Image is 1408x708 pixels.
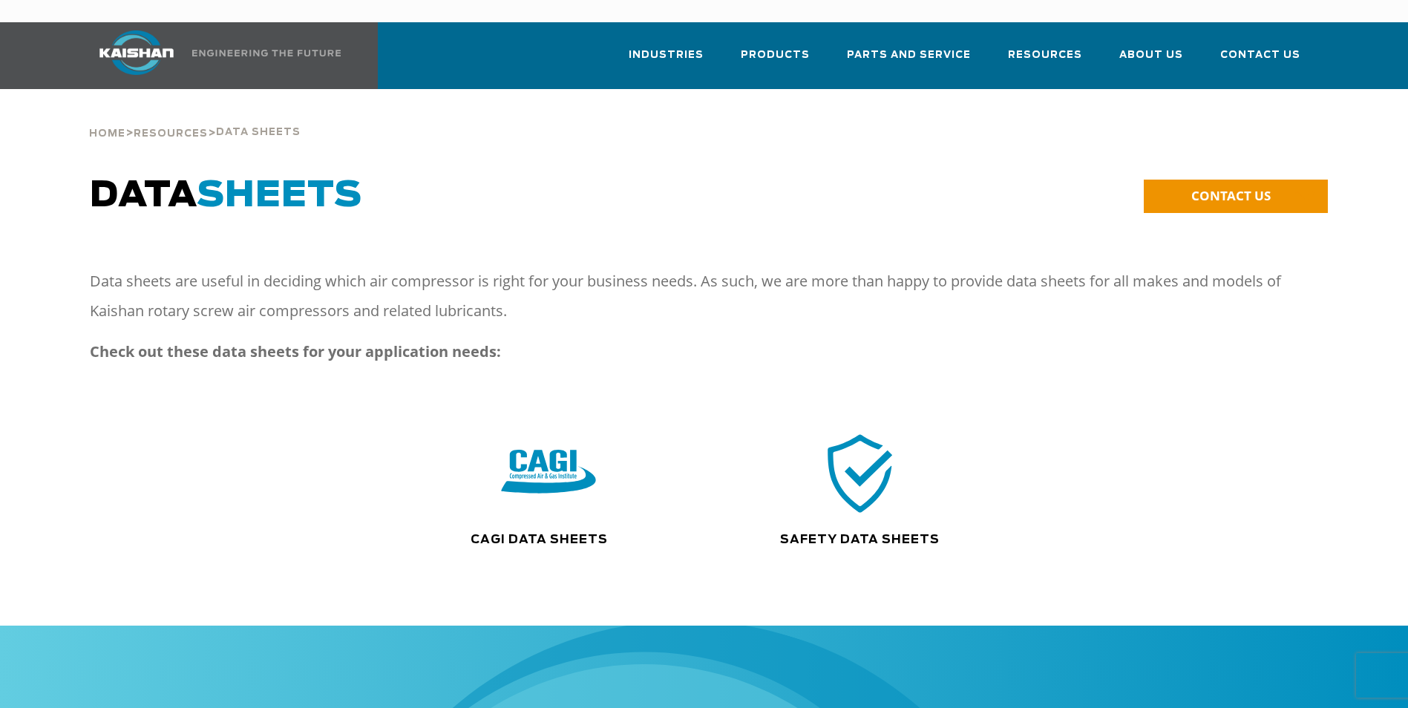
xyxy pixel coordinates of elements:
[1144,180,1328,213] a: CONTACT US
[216,128,301,137] span: Data Sheets
[716,430,1003,517] div: safety icon
[134,126,208,140] a: Resources
[741,36,810,86] a: Products
[90,341,501,361] strong: Check out these data sheets for your application needs:
[393,430,704,517] div: CAGI
[134,129,208,139] span: Resources
[1119,47,1183,64] span: About Us
[1119,36,1183,86] a: About Us
[629,36,704,86] a: Industries
[1008,36,1082,86] a: Resources
[1008,47,1082,64] span: Resources
[90,266,1292,326] p: Data sheets are useful in deciding which air compressor is right for your business needs. As such...
[81,22,344,89] a: Kaishan USA
[89,89,301,145] div: > >
[90,178,362,214] span: DATA
[629,47,704,64] span: Industries
[197,178,362,214] span: SHEETS
[1220,36,1300,86] a: Contact Us
[847,47,971,64] span: Parts and Service
[81,30,192,75] img: kaishan logo
[192,50,341,56] img: Engineering the future
[780,534,940,545] a: Safety Data Sheets
[89,129,125,139] span: Home
[471,534,608,545] a: CAGI Data Sheets
[1191,187,1271,204] span: CONTACT US
[501,425,596,521] img: CAGI
[817,430,903,517] img: safety icon
[89,126,125,140] a: Home
[1220,47,1300,64] span: Contact Us
[741,47,810,64] span: Products
[847,36,971,86] a: Parts and Service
